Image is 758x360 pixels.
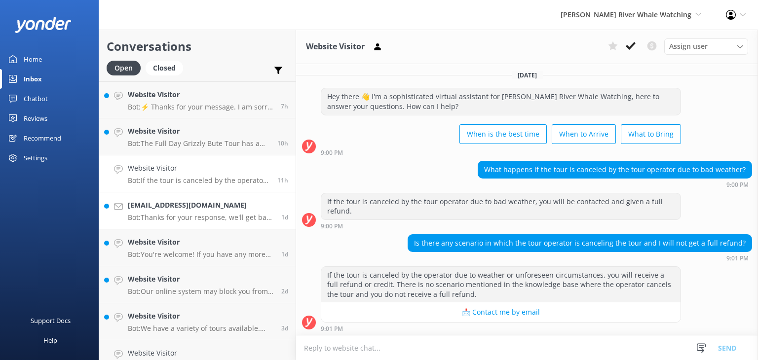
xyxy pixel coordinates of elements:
[459,124,547,144] button: When is the best time
[321,222,681,229] div: Sep 27 2025 09:00pm (UTC -07:00) America/Tijuana
[128,324,274,333] p: Bot: We have a variety of tours available. You can find a full list of tours at [URL][DOMAIN_NAME...
[128,287,274,296] p: Bot: Our online system may block you from booking as a single passenger if there is no one else b...
[726,255,749,261] strong: 9:01 PM
[281,287,288,295] span: Sep 25 2025 09:05am (UTC -07:00) America/Tijuana
[478,181,752,188] div: Sep 27 2025 09:00pm (UTC -07:00) America/Tijuana
[128,176,270,185] p: Bot: If the tour is canceled by the operator due to weather or unforeseen circumstances, you will...
[321,302,681,322] button: 📩 Contact me by email
[277,139,288,147] span: Sep 27 2025 09:51pm (UTC -07:00) America/Tijuana
[128,348,274,359] h4: Website Visitor
[128,274,274,285] h4: Website Visitor
[664,38,748,54] div: Assign User
[128,213,274,222] p: Bot: Thanks for your response, we'll get back to you as soon as we can during opening hours.
[621,124,681,144] button: What to Bring
[128,200,274,211] h4: [EMAIL_ADDRESS][DOMAIN_NAME]
[306,40,365,53] h3: Website Visitor
[321,325,681,332] div: Sep 27 2025 09:01pm (UTC -07:00) America/Tijuana
[321,149,681,156] div: Sep 27 2025 09:00pm (UTC -07:00) America/Tijuana
[669,41,708,52] span: Assign user
[321,193,681,219] div: If the tour is canceled by the tour operator due to bad weather, you will be contacted and given ...
[281,213,288,221] span: Sep 26 2025 06:45pm (UTC -07:00) America/Tijuana
[128,139,270,148] p: Bot: The Full Day Grizzly Bute Tour has a minimum age requirement of [DEMOGRAPHIC_DATA].
[281,324,288,332] span: Sep 25 2025 08:05am (UTC -07:00) America/Tijuana
[128,237,274,248] h4: Website Visitor
[107,61,141,75] div: Open
[15,17,72,33] img: yonder-white-logo.png
[408,254,752,261] div: Sep 27 2025 09:01pm (UTC -07:00) America/Tijuana
[726,182,749,188] strong: 9:00 PM
[99,118,296,155] a: Website VisitorBot:The Full Day Grizzly Bute Tour has a minimum age requirement of [DEMOGRAPHIC_D...
[31,311,71,330] div: Support Docs
[128,250,274,259] p: Bot: You're welcome! If you have any more questions, feel free to ask.
[512,71,543,79] span: [DATE]
[408,235,752,252] div: Is there any scenario in which the tour operator is canceling the tour and I will not get a full ...
[321,223,343,229] strong: 9:00 PM
[128,126,270,137] h4: Website Visitor
[24,69,42,89] div: Inbox
[99,303,296,340] a: Website VisitorBot:We have a variety of tours available. You can find a full list of tours at [UR...
[107,37,288,56] h2: Conversations
[561,10,691,19] span: [PERSON_NAME] River Whale Watching
[478,161,752,178] div: What happens if the tour is canceled by the tour operator due to bad weather?
[128,311,274,322] h4: Website Visitor
[281,250,288,258] span: Sep 26 2025 03:13pm (UTC -07:00) America/Tijuana
[321,267,681,303] div: If the tour is canceled by the operator due to weather or unforeseen circumstances, you will rece...
[277,176,288,184] span: Sep 27 2025 09:01pm (UTC -07:00) America/Tijuana
[43,330,57,350] div: Help
[321,326,343,332] strong: 9:01 PM
[128,89,273,100] h4: Website Visitor
[99,192,296,229] a: [EMAIL_ADDRESS][DOMAIN_NAME]Bot:Thanks for your response, we'll get back to you as soon as we can...
[24,148,47,168] div: Settings
[128,163,270,174] h4: Website Visitor
[146,62,188,73] a: Closed
[99,155,296,192] a: Website VisitorBot:If the tour is canceled by the operator due to weather or unforeseen circumsta...
[107,62,146,73] a: Open
[24,108,47,128] div: Reviews
[24,89,48,108] div: Chatbot
[321,88,681,114] div: Hey there 👋 I'm a sophisticated virtual assistant for [PERSON_NAME] River Whale Watching, here to...
[24,49,42,69] div: Home
[128,103,273,111] p: Bot: ⚡ Thanks for your message. I am sorry I don't have that answer for you. You're welcome to ke...
[99,81,296,118] a: Website VisitorBot:⚡ Thanks for your message. I am sorry I don't have that answer for you. You're...
[281,102,288,110] span: Sep 28 2025 12:55am (UTC -07:00) America/Tijuana
[552,124,616,144] button: When to Arrive
[24,128,61,148] div: Recommend
[146,61,183,75] div: Closed
[99,266,296,303] a: Website VisitorBot:Our online system may block you from booking as a single passenger if there is...
[99,229,296,266] a: Website VisitorBot:You're welcome! If you have any more questions, feel free to ask.1d
[321,150,343,156] strong: 9:00 PM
